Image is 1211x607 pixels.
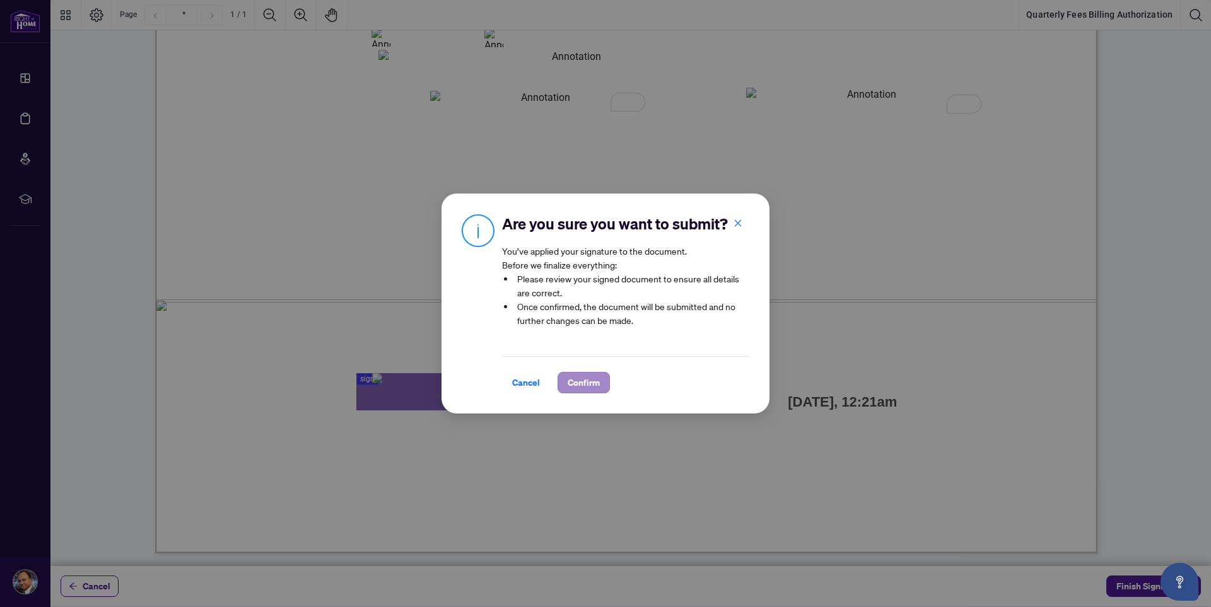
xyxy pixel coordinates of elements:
span: close [734,219,742,228]
span: Confirm [568,373,600,393]
li: Please review your signed document to ensure all details are correct. [515,272,749,299]
article: You’ve applied your signature to the document. Before we finalize everything: [502,244,749,336]
button: Open asap [1161,563,1198,601]
h2: Are you sure you want to submit? [502,214,749,234]
button: Confirm [558,372,610,393]
img: Info Icon [462,214,494,247]
button: Cancel [502,372,550,393]
span: Cancel [512,373,540,393]
li: Once confirmed, the document will be submitted and no further changes can be made. [515,299,749,327]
